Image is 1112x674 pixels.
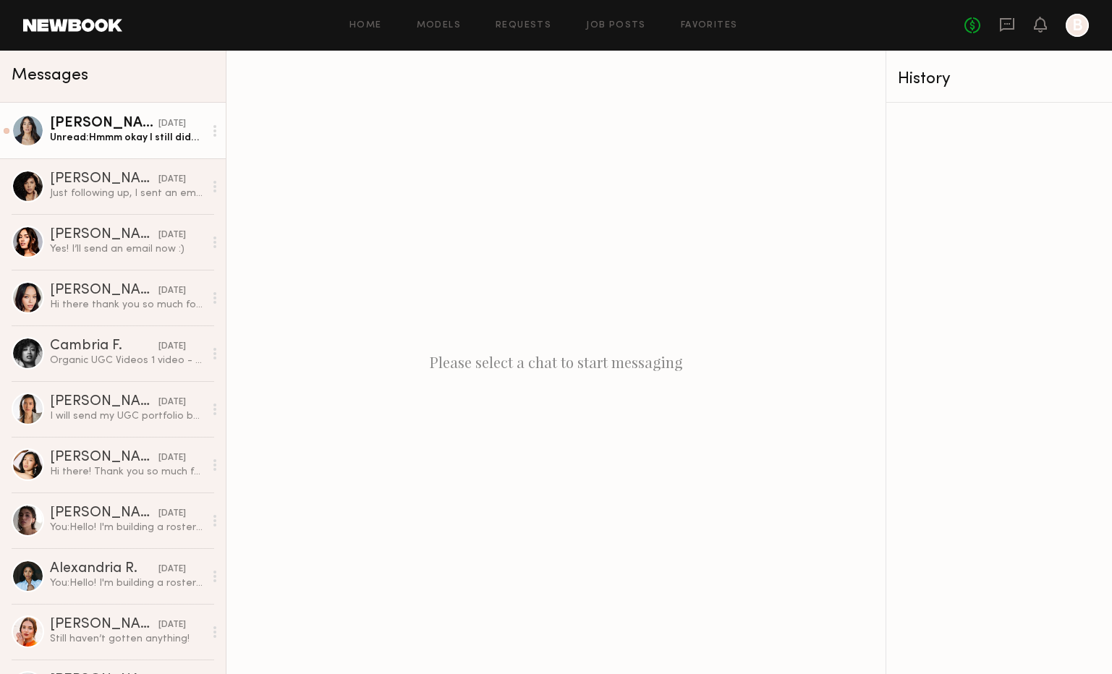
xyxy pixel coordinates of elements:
div: [PERSON_NAME] [50,506,158,521]
a: Requests [496,21,551,30]
div: Hi there thank you so much for reaching out! I charge by piece of content and the rate will vary ... [50,298,204,312]
a: Favorites [681,21,738,30]
div: [DATE] [158,117,186,131]
div: You: Hello! I'm building a roster of content creators for [PERSON_NAME] ([DOMAIN_NAME]) to work w... [50,576,204,590]
div: [PERSON_NAME] [50,451,158,465]
div: [PERSON_NAME] [50,395,158,409]
div: [DATE] [158,618,186,632]
div: Organic UGC Videos 1 video - Starting at $300 3 videos - Starting at $700 5 videos - Starting at ... [50,354,204,367]
div: [PERSON_NAME] [50,618,158,632]
a: Job Posts [586,21,646,30]
div: [DATE] [158,229,186,242]
div: Alexandria R. [50,562,158,576]
div: You: Hello! I'm building a roster of content creators for [PERSON_NAME] ([DOMAIN_NAME]) to work w... [50,521,204,534]
div: [DATE] [158,451,186,465]
div: I will send my UGC portfolio below. Thank you! [URL][DOMAIN_NAME] [50,409,204,423]
div: Please select a chat to start messaging [226,51,886,674]
a: B [1066,14,1089,37]
div: Still haven’t gotten anything! [50,632,204,646]
span: Messages [12,67,88,84]
div: [DATE] [158,563,186,576]
div: History [898,71,1100,88]
div: [DATE] [158,396,186,409]
div: [DATE] [158,340,186,354]
a: Home [349,21,382,30]
div: [PERSON_NAME] [50,172,158,187]
div: [DATE] [158,173,186,187]
div: [PERSON_NAME] [50,228,158,242]
div: Unread: Hmmm okay I still didn’t receive it. Can we make sure this is correct? [PERSON_NAME][EMAI... [50,131,204,145]
div: [PERSON_NAME] [50,283,158,298]
div: Yes! I’ll send an email now :) [50,242,204,256]
div: [DATE] [158,507,186,521]
div: Cambria F. [50,339,158,354]
div: [PERSON_NAME] [50,116,158,131]
div: Hi there! Thank you so much for reaching out to me! I am definitely interested in working with th... [50,465,204,479]
a: Models [417,21,461,30]
div: Just following up, I sent an email [DATE]. [50,187,204,200]
div: [DATE] [158,284,186,298]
